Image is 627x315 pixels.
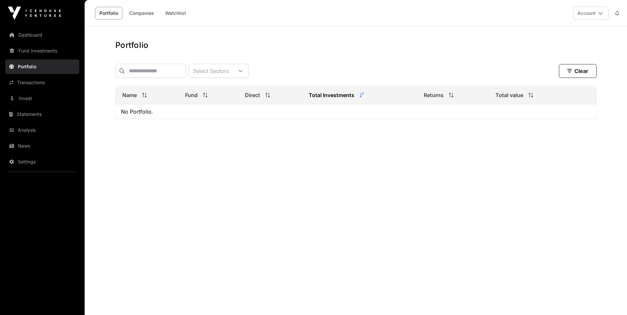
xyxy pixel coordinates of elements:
[573,7,608,20] button: Account
[5,107,79,122] a: Statements
[5,155,79,169] a: Settings
[559,64,597,78] button: Clear
[161,7,190,19] a: Watchlist
[495,91,523,99] span: Total value
[185,91,198,99] span: Fund
[116,104,596,119] td: No Portfolio.
[424,91,444,99] span: Returns
[125,7,158,19] a: Companies
[5,123,79,137] a: Analysis
[115,40,597,51] h1: Portfolio
[95,7,122,19] a: Portfolio
[245,91,260,99] span: Direct
[5,75,79,90] a: Transactions
[8,7,61,20] img: Icehouse Ventures Logo
[594,283,627,315] iframe: Chat Widget
[122,91,137,99] span: Name
[5,28,79,42] a: Dashboard
[309,91,354,99] span: Total Investments
[5,44,79,58] a: Fund Investments
[5,59,79,74] a: Portfolio
[189,64,233,78] div: Select Sectors
[5,91,79,106] a: Invest
[5,139,79,153] a: News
